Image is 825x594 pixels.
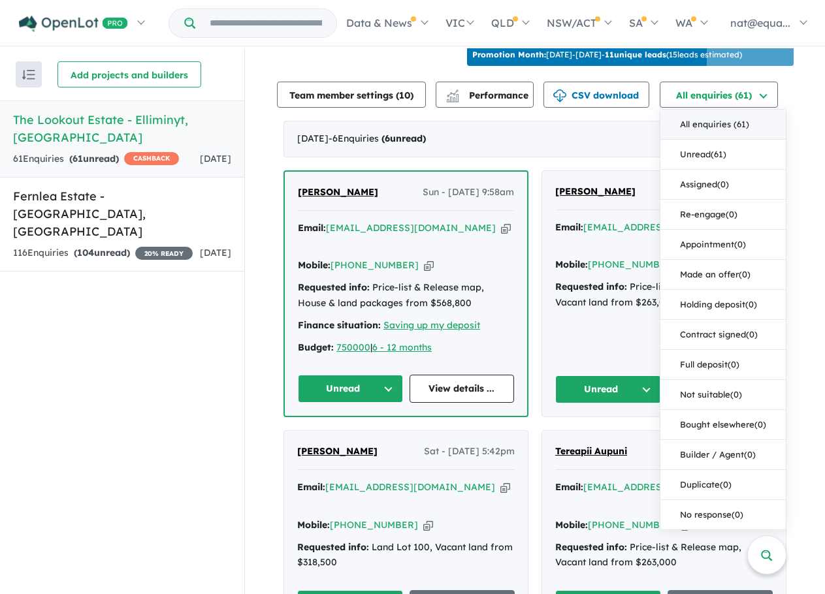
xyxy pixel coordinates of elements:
[383,319,480,331] a: Saving up my deposit
[298,281,370,293] strong: Requested info:
[660,500,786,529] button: No response(0)
[298,319,381,331] strong: Finance situation:
[298,222,326,234] strong: Email:
[543,82,649,108] button: CSV download
[331,259,419,271] a: [PHONE_NUMBER]
[660,290,786,320] button: Holding deposit(0)
[200,247,231,258] span: [DATE]
[447,89,459,97] img: line-chart.svg
[198,9,334,37] input: Try estate name, suburb, builder or developer
[555,519,588,531] strong: Mobile:
[69,153,119,164] strong: ( unread)
[298,259,331,271] strong: Mobile:
[605,50,666,59] b: 11 unique leads
[501,221,511,235] button: Copy
[381,133,426,144] strong: ( unread)
[336,341,370,353] a: 750000
[19,16,128,32] img: Openlot PRO Logo White
[22,70,35,80] img: sort.svg
[660,470,786,500] button: Duplicate(0)
[555,445,627,457] span: Tereapii Aupuni
[297,519,330,531] strong: Mobile:
[660,350,786,380] button: Full deposit(0)
[500,480,510,494] button: Copy
[283,121,786,157] div: [DATE]
[730,16,790,29] span: nat@equa...
[472,50,546,59] b: Promotion Month:
[553,89,566,102] img: download icon
[385,133,390,144] span: 6
[588,519,676,531] a: [PHONE_NUMBER]
[372,341,432,353] a: 6 - 12 months
[124,152,179,165] span: CASHBACK
[410,375,515,403] a: View details ...
[325,481,495,493] a: [EMAIL_ADDRESS][DOMAIN_NAME]
[424,258,434,272] button: Copy
[424,444,515,460] span: Sat - [DATE] 5:42pm
[472,49,742,61] p: [DATE] - [DATE] - ( 15 leads estimated)
[555,279,773,311] div: Price-list & Release map, Vacant land from $263,000
[660,380,786,410] button: Not suitable(0)
[660,230,786,260] button: Appointment(0)
[297,540,515,571] div: Land Lot 100, Vacant land from $318,500
[74,247,130,258] strong: ( unread)
[448,89,528,101] span: Performance
[660,260,786,290] button: Made an offer(0)
[330,519,418,531] a: [PHONE_NUMBER]
[660,110,786,140] button: All enquiries (61)
[423,185,514,200] span: Sun - [DATE] 9:58am
[73,153,83,164] span: 61
[588,258,676,270] a: [PHONE_NUMBER]
[13,111,231,146] h5: The Lookout Estate - Elliminyt , [GEOGRAPHIC_DATA]
[77,247,94,258] span: 104
[660,320,786,350] button: Contract signed(0)
[326,222,496,234] a: [EMAIL_ADDRESS][DOMAIN_NAME]
[200,153,231,164] span: [DATE]
[298,186,378,198] span: [PERSON_NAME]
[583,481,753,493] a: [EMAIL_ADDRESS][DOMAIN_NAME]
[555,185,636,197] span: [PERSON_NAME]
[13,245,193,261] div: 116 Enquir ies
[423,518,433,532] button: Copy
[583,221,753,233] a: [EMAIL_ADDRESS][DOMAIN_NAME]
[660,440,786,470] button: Builder / Agent(0)
[660,109,786,530] div: All enquiries (61)
[555,481,583,493] strong: Email:
[660,170,786,200] button: Assigned(0)
[660,410,786,440] button: Bought elsewhere(0)
[13,151,179,167] div: 61 Enquir ies
[399,89,410,101] span: 10
[57,61,201,87] button: Add projects and builders
[555,444,627,460] a: Tereapii Aupuni
[297,444,378,460] a: [PERSON_NAME]
[436,82,534,108] button: Performance
[555,221,583,233] strong: Email:
[298,280,514,311] div: Price-list & Release map, House & land packages from $568,800
[660,82,778,108] button: All enquiries (61)
[446,94,459,102] img: bar-chart.svg
[555,375,661,403] button: Unread
[297,541,369,553] strong: Requested info:
[298,375,403,403] button: Unread
[555,281,627,292] strong: Requested info:
[297,445,378,457] span: [PERSON_NAME]
[297,481,325,493] strong: Email:
[277,82,426,108] button: Team member settings (10)
[135,247,193,260] span: 20 % READY
[298,341,334,353] strong: Budget:
[555,541,627,553] strong: Requested info:
[298,340,514,356] div: |
[555,540,773,571] div: Price-list & Release map, Vacant land from $263,000
[329,133,426,144] span: - 6 Enquir ies
[13,187,231,240] h5: Fernlea Estate - [GEOGRAPHIC_DATA] , [GEOGRAPHIC_DATA]
[660,200,786,230] button: Re-engage(0)
[660,140,786,170] button: Unread(61)
[555,258,588,270] strong: Mobile:
[298,185,378,200] a: [PERSON_NAME]
[555,184,636,200] a: [PERSON_NAME]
